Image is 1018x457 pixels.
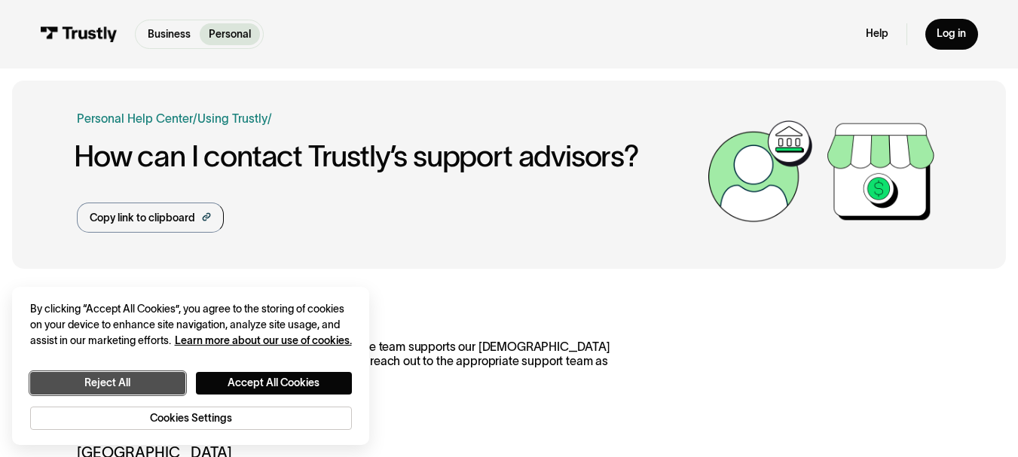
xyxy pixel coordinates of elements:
p: Personal [209,26,251,42]
button: Accept All Cookies [196,372,352,395]
div: By clicking “Accept All Cookies”, you agree to the storing of cookies on your device to enhance s... [30,301,352,348]
a: Copy link to clipboard [77,203,224,233]
a: Help [866,27,888,41]
div: Cookie banner [12,287,369,446]
a: Personal Help Center [77,110,193,128]
div: Privacy [30,301,352,430]
img: Trustly Logo [40,26,118,43]
a: Log in [925,19,979,50]
a: More information about your privacy, opens in a new tab [175,334,352,346]
div: Log in [937,27,966,41]
a: Business [139,23,200,45]
a: Using Trustly [197,112,267,125]
div: Copy link to clipboard [90,210,195,226]
p: Business [148,26,191,42]
h1: How can I contact Trustly’s support advisors? [74,140,700,172]
div: / [267,110,272,128]
button: Cookies Settings [30,407,352,431]
a: Personal [200,23,260,45]
div: / [193,110,197,128]
button: Reject All [30,372,186,395]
